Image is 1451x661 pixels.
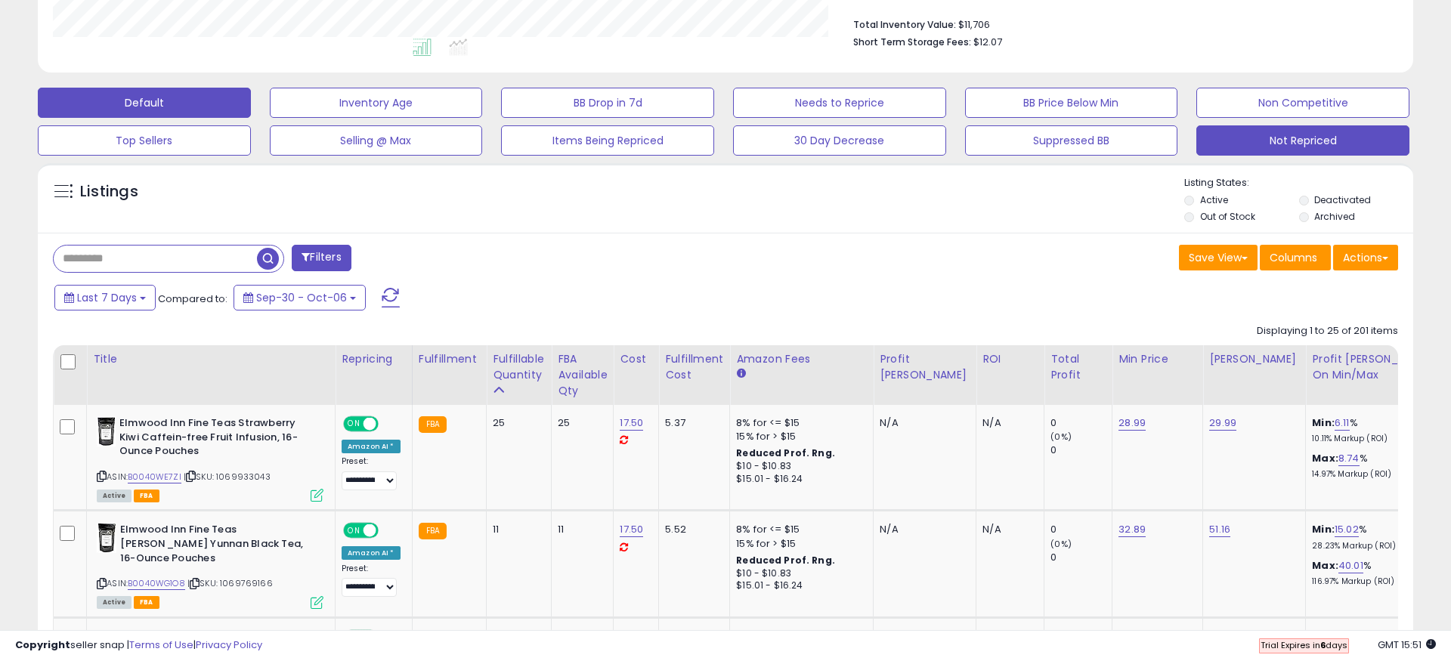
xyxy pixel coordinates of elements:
button: Top Sellers [38,125,251,156]
p: Listing States: [1184,176,1412,190]
div: 11 [493,523,540,536]
div: 25 [558,416,602,430]
span: All listings currently available for purchase on Amazon [97,490,131,502]
div: Repricing [342,351,406,367]
small: FBA [419,523,447,539]
a: 29.99 [1209,415,1236,431]
div: ASIN: [97,523,323,607]
label: Active [1200,193,1228,206]
div: Preset: [342,564,401,598]
div: Fulfillable Quantity [493,351,545,383]
div: seller snap | | [15,638,262,653]
div: 11 [558,523,602,536]
b: Elmwood Inn Fine Teas [PERSON_NAME] Yunnan Black Tea, 16-Ounce Pouches [120,523,304,569]
div: [PERSON_NAME] [1209,351,1299,367]
a: Terms of Use [129,638,193,652]
div: 0 [1050,551,1112,564]
span: ON [345,418,364,431]
a: 28.99 [1118,415,1146,431]
b: Elmwood Inn Fine Teas Strawberry Kiwi Caffein-free Fruit Infusion, 16-Ounce Pouches [119,416,303,462]
div: 25 [493,416,540,430]
span: | SKU: 1069769166 [187,577,273,589]
button: Actions [1333,245,1398,270]
a: 32.89 [1118,522,1146,537]
small: FBA [419,416,447,433]
button: 30 Day Decrease [733,125,946,156]
img: 415QF661VdS._SL40_.jpg [97,523,116,553]
span: Trial Expires in days [1261,639,1347,651]
span: OFF [376,418,401,431]
div: % [1312,523,1437,551]
b: Max: [1312,558,1338,573]
strong: Copyright [15,638,70,652]
span: Last 7 Days [77,290,137,305]
b: Min: [1312,522,1335,536]
a: 40.01 [1338,558,1363,573]
button: BB Drop in 7d [501,88,714,118]
a: 8.74 [1338,451,1360,466]
b: Total Inventory Value: [853,18,956,31]
div: Profit [PERSON_NAME] on Min/Max [1312,351,1443,383]
div: Fulfillment Cost [665,351,723,383]
div: FBA Available Qty [558,351,607,399]
small: (0%) [1050,538,1072,550]
button: Not Repriced [1196,125,1409,156]
b: 6 [1320,639,1326,651]
a: B0040WE7ZI [128,471,181,483]
div: % [1312,452,1437,480]
span: Columns [1270,250,1317,265]
span: | SKU: 1069933043 [184,471,271,483]
button: Inventory Age [270,88,483,118]
button: Items Being Repriced [501,125,714,156]
span: OFF [376,524,401,537]
h5: Listings [80,181,138,202]
div: ROI [982,351,1038,367]
div: $15.01 - $16.24 [736,579,862,592]
div: Fulfillment [419,351,480,367]
button: Columns [1260,245,1331,270]
div: % [1312,416,1437,444]
span: ON [345,524,364,537]
div: Cost [620,351,652,367]
div: Profit [PERSON_NAME] [880,351,970,383]
span: FBA [134,490,159,502]
div: ASIN: [97,416,323,500]
span: $12.07 [973,35,1002,49]
p: 116.97% Markup (ROI) [1312,576,1437,587]
div: 8% for <= $15 [736,523,862,536]
div: Min Price [1118,351,1196,367]
div: % [1312,559,1437,587]
div: Title [93,351,329,367]
div: 0 [1050,416,1112,430]
p: 10.11% Markup (ROI) [1312,434,1437,444]
button: Non Competitive [1196,88,1409,118]
p: 28.23% Markup (ROI) [1312,541,1437,551]
div: Amazon AI * [342,440,401,453]
span: Compared to: [158,292,227,306]
div: $15.01 - $16.24 [736,473,862,486]
div: $10 - $10.83 [736,567,862,580]
a: 17.50 [620,415,643,431]
b: Max: [1312,451,1338,465]
b: Reduced Prof. Rng. [736,446,835,459]
label: Out of Stock [1200,210,1255,223]
div: 0 [1050,443,1112,457]
a: 6.11 [1335,415,1350,431]
div: N/A [982,523,1032,536]
div: Displaying 1 to 25 of 201 items [1257,324,1398,338]
button: BB Price Below Min [965,88,1178,118]
div: N/A [982,416,1032,430]
a: B0040WG1O8 [128,577,185,590]
p: 14.97% Markup (ROI) [1312,469,1437,480]
div: 0 [1050,523,1112,536]
a: 51.16 [1209,522,1230,537]
div: 5.37 [665,416,718,430]
th: The percentage added to the cost of goods (COGS) that forms the calculator for Min & Max prices. [1306,345,1449,405]
a: 15.02 [1335,522,1359,537]
span: Sep-30 - Oct-06 [256,290,347,305]
b: Short Term Storage Fees: [853,36,971,48]
img: 4142pCr3RXS._SL40_.jpg [97,416,116,446]
div: 15% for > $15 [736,537,862,551]
li: $11,706 [853,14,1387,32]
small: Amazon Fees. [736,367,745,381]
